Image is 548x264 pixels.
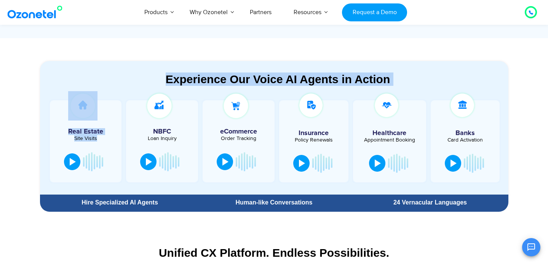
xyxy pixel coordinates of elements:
h5: Banks [435,130,496,137]
h5: Healthcare [359,130,420,137]
h5: Insurance [283,130,345,137]
div: Order Tracking [206,136,271,141]
div: Experience Our Voice AI Agents in Action [48,72,508,86]
h5: eCommerce [206,128,271,135]
div: 24 Vernacular Languages [356,200,504,206]
a: Request a Demo [342,3,407,21]
h5: NBFC [130,128,194,135]
div: Human-like Conversations [200,200,348,206]
div: Hire Specialized AI Agents [44,200,196,206]
div: Site Visits [54,136,118,141]
button: Open chat [522,238,540,256]
div: Loan Inquiry [130,136,194,141]
div: Unified CX Platform. Endless Possibilities. [44,246,505,259]
div: Policy Renewals [283,137,345,143]
h5: Real Estate [54,128,118,135]
div: Card Activation [435,137,496,143]
div: Appointment Booking [359,137,420,143]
